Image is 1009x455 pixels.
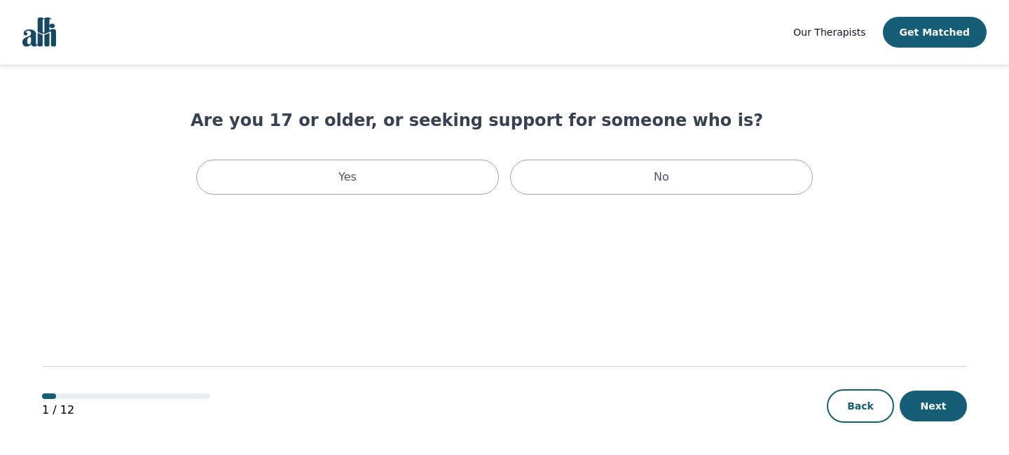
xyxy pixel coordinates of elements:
img: alli logo [22,17,56,47]
p: No [654,169,669,185]
p: 1 / 12 [42,402,210,419]
p: Yes [338,169,357,185]
a: Our Therapists [793,24,865,41]
button: Next [900,391,967,421]
button: Get Matched [883,17,987,48]
h1: Are you 17 or older, or seeking support for someone who is? [191,109,818,132]
button: Back [827,389,894,423]
span: Our Therapists [793,27,865,38]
